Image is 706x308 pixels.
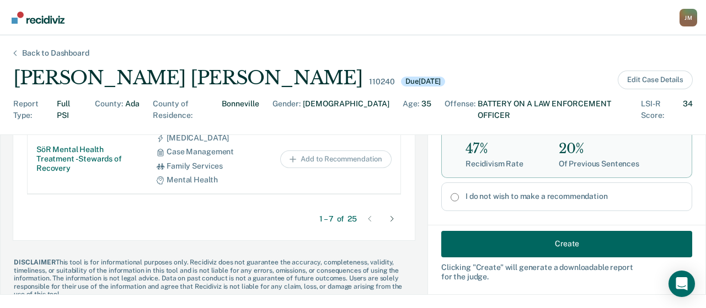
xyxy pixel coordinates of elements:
div: 35 [421,98,431,121]
img: Recidiviz [12,12,65,24]
div: BATTERY ON A LAW ENFORCEMENT OFFICER [478,98,628,121]
div: 1 – 7 25 [319,214,357,224]
div: Full PSI [57,98,82,121]
div: 20% [559,141,639,157]
div: Back to Dashboard [9,48,103,58]
button: Add to Recommendation [280,150,392,168]
span: of [337,214,345,224]
div: J M [680,9,697,26]
div: Ada [125,98,140,121]
div: This tool is for informational purposes only. Recidiviz does not guarantee the accuracy, complete... [1,258,427,298]
label: I do not wish to make a recommendation [466,192,683,201]
div: SöR Mental Health Treatment - Stewards of Recovery [36,145,138,172]
div: Report Type : [13,98,55,121]
div: Family Services [156,161,245,171]
button: Create [441,230,692,257]
div: [PERSON_NAME] [PERSON_NAME] [13,67,362,89]
span: DISCLAIMER [14,258,56,266]
div: LSI-R Score : [641,98,681,121]
div: 110240 [369,77,394,87]
div: [DEMOGRAPHIC_DATA] [303,98,389,121]
div: 34 [683,98,693,121]
div: 47% [466,141,523,157]
div: Bonneville [222,98,259,121]
div: Clicking " Create " will generate a downloadable report for the judge. [441,262,692,281]
div: Mental Health [156,175,245,185]
div: Of Previous Sentences [559,159,639,169]
button: Edit Case Details [618,71,693,89]
div: Case Management [156,147,245,156]
div: Open Intercom Messenger [668,271,695,297]
div: County of Residence : [153,98,220,121]
div: Recidivism Rate [466,159,523,169]
div: Offense : [445,98,475,121]
button: Profile dropdown button [680,9,697,26]
div: Due [DATE] [401,77,445,87]
div: [MEDICAL_DATA] [156,133,245,143]
div: Age : [403,98,419,121]
div: County : [95,98,123,121]
div: Gender : [272,98,301,121]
